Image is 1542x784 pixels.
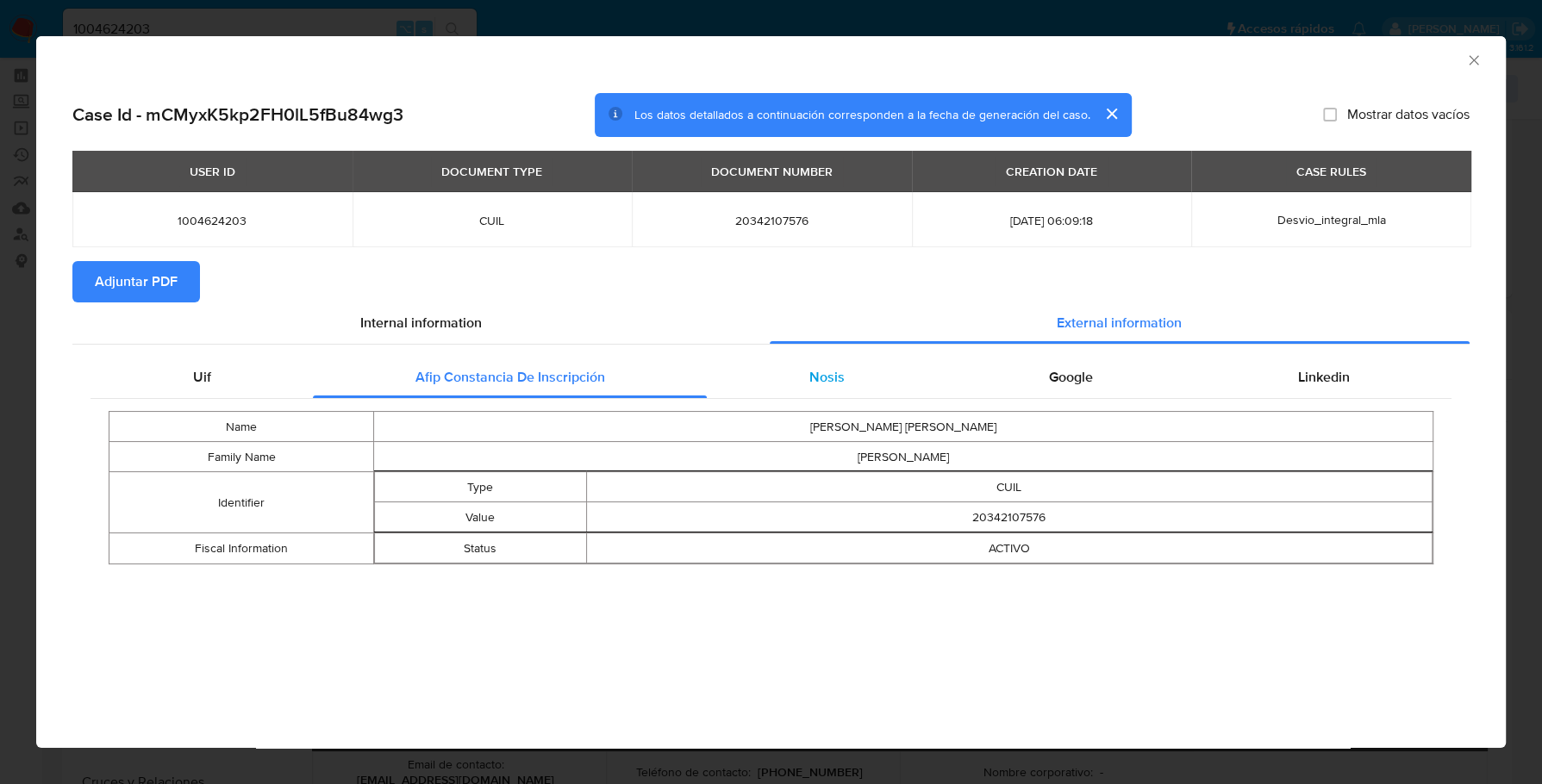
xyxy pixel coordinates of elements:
[1277,211,1385,228] span: Desvio_integral_mla
[360,313,482,333] span: Internal information
[1347,106,1470,123] span: Mostrar datos vacíos
[1323,108,1337,121] input: Mostrar datos vacíos
[586,502,1432,532] td: 20342107576
[1465,52,1481,67] button: Cerrar ventana
[1090,93,1132,134] button: cerrar
[72,103,403,126] h2: Case Id - mCMyxK5kp2FH0lL5fBu84wg3
[586,533,1432,563] td: ACTIVO
[431,157,552,186] div: DOCUMENT TYPE
[91,357,1451,398] div: Detailed external info
[701,157,843,186] div: DOCUMENT NUMBER
[72,302,1470,344] div: Detailed info
[809,367,845,387] span: Nosis
[1297,367,1349,387] span: Linkedin
[375,533,586,563] td: Status
[95,263,178,301] span: Adjuntar PDF
[652,213,891,228] span: 20342107576
[996,157,1108,186] div: CREATION DATE
[179,157,246,186] div: USER ID
[109,412,374,442] td: Name
[373,213,612,228] span: CUIL
[1057,313,1182,333] span: External information
[36,36,1506,748] div: closure-recommendation-modal
[93,213,332,228] span: 1004624203
[374,442,1433,472] td: [PERSON_NAME]
[415,367,605,387] span: Afip Constancia De Inscripción
[375,502,586,532] td: Value
[72,261,200,302] button: Adjuntar PDF
[109,472,374,533] td: Identifier
[1286,157,1377,186] div: CASE RULES
[193,367,211,387] span: Uif
[109,533,374,564] td: Fiscal Information
[634,106,1090,123] span: Los datos detallados a continuación corresponden a la fecha de generación del caso.
[586,472,1432,502] td: CUIL
[933,213,1171,228] span: [DATE] 06:09:18
[1049,367,1093,387] span: Google
[375,472,586,502] td: Type
[374,412,1433,442] td: [PERSON_NAME] [PERSON_NAME]
[109,442,374,472] td: Family Name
